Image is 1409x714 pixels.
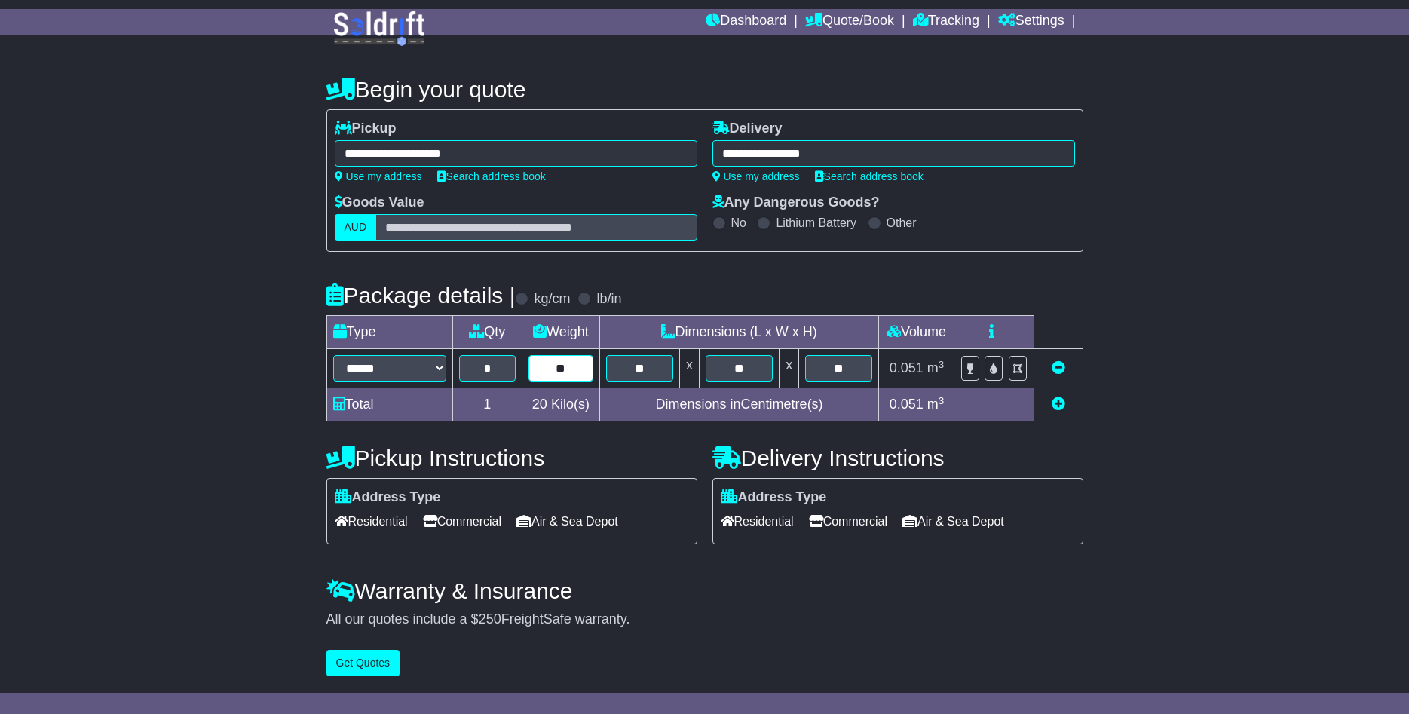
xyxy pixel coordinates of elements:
a: Settings [998,9,1064,35]
span: 250 [479,611,501,627]
a: Use my address [712,170,800,182]
td: x [780,349,799,388]
h4: Warranty & Insurance [326,578,1083,603]
span: 0.051 [890,397,924,412]
span: m [927,360,945,375]
a: Add new item [1052,397,1065,412]
td: Kilo(s) [522,388,600,421]
label: Other [887,216,917,230]
a: Use my address [335,170,422,182]
h4: Begin your quote [326,77,1083,102]
span: Residential [335,510,408,533]
label: Delivery [712,121,783,137]
sup: 3 [939,395,945,406]
label: Address Type [721,489,827,506]
a: Remove this item [1052,360,1065,375]
span: Air & Sea Depot [516,510,618,533]
label: AUD [335,214,377,241]
h4: Delivery Instructions [712,446,1083,470]
td: Type [326,316,452,349]
td: Total [326,388,452,421]
label: Any Dangerous Goods? [712,195,880,211]
span: 20 [532,397,547,412]
label: Goods Value [335,195,424,211]
label: Pickup [335,121,397,137]
a: Search address book [815,170,924,182]
label: Lithium Battery [776,216,856,230]
td: Weight [522,316,600,349]
span: m [927,397,945,412]
label: No [731,216,746,230]
a: Quote/Book [805,9,894,35]
td: Qty [452,316,522,349]
button: Get Quotes [326,650,400,676]
h4: Package details | [326,283,516,308]
span: Air & Sea Depot [902,510,1004,533]
h4: Pickup Instructions [326,446,697,470]
td: Dimensions in Centimetre(s) [599,388,879,421]
td: Dimensions (L x W x H) [599,316,879,349]
a: Dashboard [706,9,786,35]
span: 0.051 [890,360,924,375]
sup: 3 [939,359,945,370]
span: Commercial [809,510,887,533]
td: 1 [452,388,522,421]
label: lb/in [596,291,621,308]
a: Tracking [913,9,979,35]
span: Commercial [423,510,501,533]
div: All our quotes include a $ FreightSafe warranty. [326,611,1083,628]
span: Residential [721,510,794,533]
a: Search address book [437,170,546,182]
td: Volume [879,316,954,349]
label: kg/cm [534,291,570,308]
td: x [679,349,699,388]
label: Address Type [335,489,441,506]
